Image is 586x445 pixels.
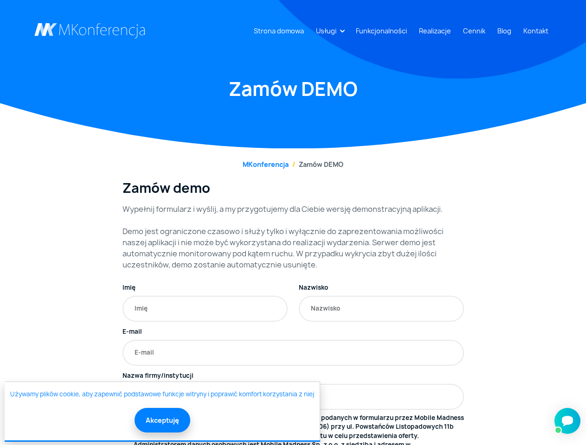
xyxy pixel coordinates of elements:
[299,296,464,322] input: Nazwisko
[250,22,308,39] a: Strona domowa
[135,408,190,432] button: Akceptuję
[520,22,552,39] a: Kontakt
[312,22,340,39] a: Usługi
[122,371,193,381] label: Nazwa firmy/instytucji
[554,408,580,434] iframe: Smartsupp widget button
[494,22,515,39] a: Blog
[122,226,464,270] p: Demo jest ograniczone czasowo i służy tylko i wyłącznie do zaprezentowania możliwości naszej apli...
[122,340,464,366] input: E-mail
[34,159,552,169] nav: breadcrumb
[122,283,135,292] label: Imię
[352,22,411,39] a: Funkcjonalności
[459,22,489,39] a: Cennik
[34,76,552,102] h1: Zamów DEMO
[122,180,464,196] h3: Zamów demo
[415,22,455,39] a: Realizacje
[10,390,314,399] a: Używamy plików cookie, aby zapewnić podstawowe funkcje witryny i poprawić komfort korzystania z niej
[122,203,464,215] p: Wypełnij formularz i wyślij, a my przygotujemy dla Ciebie wersję demonstracyjną aplikacji.
[243,160,289,169] a: MKonferencja
[289,159,343,169] li: Zamów DEMO
[299,283,328,292] label: Nazwisko
[122,296,288,322] input: Imię
[122,327,142,337] label: E-mail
